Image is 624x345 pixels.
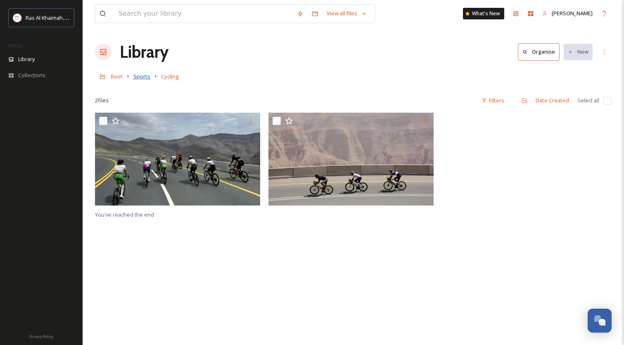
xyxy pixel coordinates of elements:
[95,113,260,206] img: Cycling (2).jpg
[323,5,371,21] a: View all files
[120,40,168,64] a: Library
[577,97,599,104] span: Select all
[133,71,150,81] a: Sports
[18,55,35,63] span: Library
[531,92,573,109] div: Date Created
[18,71,45,79] span: Collections
[95,211,154,218] span: You've reached the end
[161,73,179,80] span: Cycling
[29,331,53,341] a: Privacy Policy
[161,71,179,81] a: Cycling
[552,9,593,17] span: [PERSON_NAME]
[518,43,560,60] button: Organise
[588,309,612,333] button: Open Chat
[564,44,593,60] button: New
[114,5,293,23] input: Search your library
[518,43,564,60] a: Organise
[13,14,21,22] img: Logo_RAKTDA_RGB-01.png
[463,8,504,19] a: What's New
[29,334,53,339] span: Privacy Policy
[538,5,597,21] a: [PERSON_NAME]
[268,113,434,206] img: Cycling (1).jpg
[111,71,123,81] a: Root
[111,73,123,80] span: Root
[95,97,109,104] span: 2 file s
[8,43,23,49] span: MEDIA
[477,92,508,109] div: Filters
[133,73,150,80] span: Sports
[26,14,142,21] span: Ras Al Khaimah Tourism Development Authority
